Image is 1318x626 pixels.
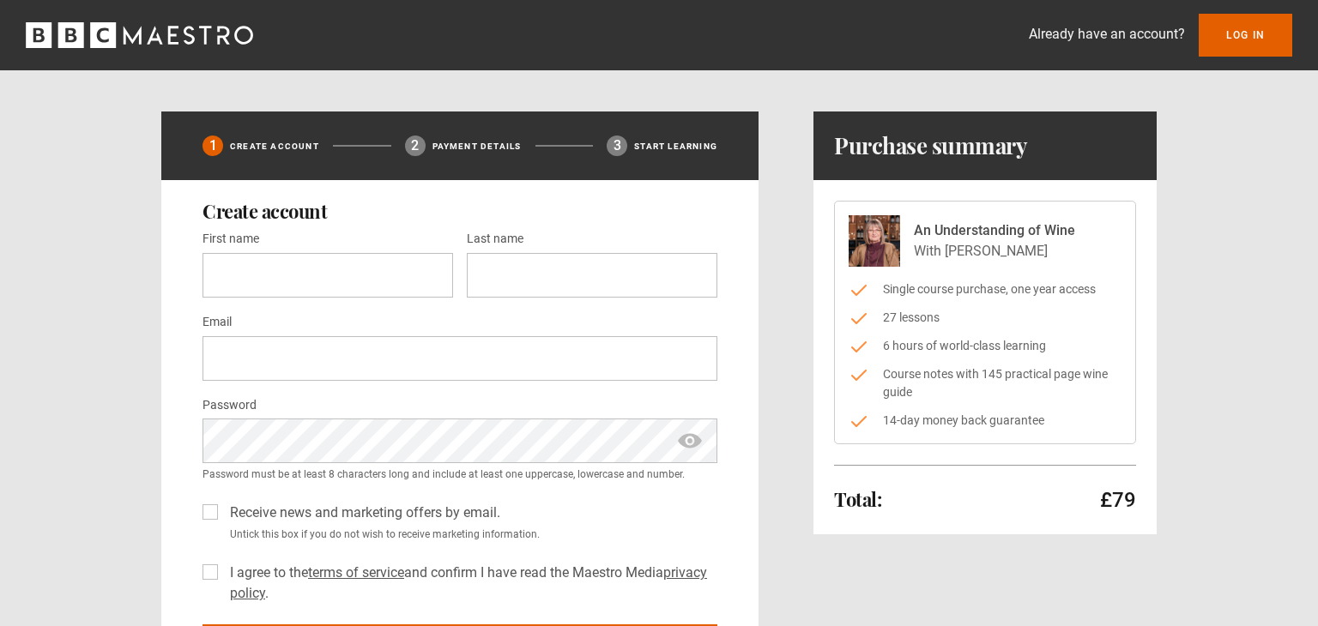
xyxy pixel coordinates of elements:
[432,140,522,153] p: Payment details
[26,22,253,48] svg: BBC Maestro
[914,220,1075,241] p: An Understanding of Wine
[914,241,1075,262] p: With [PERSON_NAME]
[223,563,717,604] label: I agree to the and confirm I have read the Maestro Media .
[834,132,1027,160] h1: Purchase summary
[1029,24,1185,45] p: Already have an account?
[634,140,717,153] p: Start learning
[849,337,1122,355] li: 6 hours of world-class learning
[849,309,1122,327] li: 27 lessons
[203,312,232,333] label: Email
[308,564,404,581] a: terms of service
[230,140,319,153] p: Create Account
[203,466,717,482] small: Password must be at least 8 characters long and include at least one uppercase, lowercase and num...
[203,229,259,250] label: First name
[849,280,1122,298] li: Single course purchase, one year access
[203,395,257,416] label: Password
[405,135,426,156] div: 2
[676,418,704,463] span: show password
[834,489,881,509] h2: Total:
[1199,14,1292,57] a: Log In
[1100,486,1136,514] p: £79
[203,201,717,221] h2: Create account
[223,527,717,542] small: Untick this box if you do not wish to receive marketing information.
[849,365,1122,401] li: Course notes with 145 practical page wine guide
[467,229,523,250] label: Last name
[223,503,500,523] label: Receive news and marketing offers by email.
[203,135,223,156] div: 1
[849,412,1122,430] li: 14-day money back guarantee
[607,135,627,156] div: 3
